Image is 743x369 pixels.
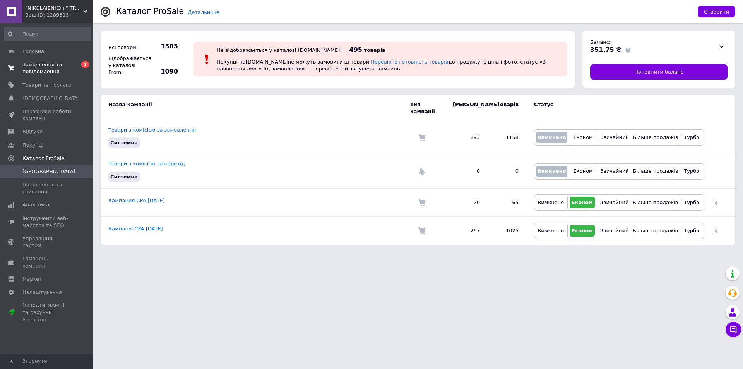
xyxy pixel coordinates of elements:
[571,132,595,143] button: Економ
[536,166,567,177] button: Вимкнено
[22,155,64,162] span: Каталог ProSale
[538,199,564,205] span: Вимкнено
[217,59,546,72] span: Покупці на [DOMAIN_NAME] не можуть замовити ці товари. до продажу: є ціна і фото, статус «В наявн...
[81,61,89,68] span: 2
[108,197,164,203] a: Кампания CPA [DATE]
[22,181,72,195] span: Поповнення та списання
[371,59,449,65] a: Перевірте готовність товарів
[572,199,593,205] span: Економ
[201,53,213,65] img: :exclamation:
[570,225,595,237] button: Економ
[25,5,83,12] span: "NIKOLAIENKO+" TRADE COMPANY
[445,121,488,154] td: 293
[684,168,699,174] span: Турбо
[599,225,630,237] button: Звичайний
[634,132,677,143] button: Більше продажів
[712,228,717,233] a: Видалити
[590,46,621,53] span: 351.75 ₴
[488,121,526,154] td: 1158
[684,134,699,140] span: Турбо
[488,154,526,188] td: 0
[600,168,629,174] span: Звичайний
[536,225,565,237] button: Вимкнено
[25,12,93,19] div: Ваш ID: 1289313
[22,61,72,75] span: Замовлення та повідомлення
[418,134,426,141] img: Комісія за замовлення
[418,168,426,175] img: Комісія за перехід
[600,199,628,205] span: Звичайний
[698,6,735,17] button: Створити
[536,132,567,143] button: Вимкнено
[538,228,564,233] span: Вимкнено
[590,64,728,80] a: Поповнити баланс
[537,134,566,140] span: Вимкнено
[681,225,702,237] button: Турбо
[634,69,683,76] span: Поповнити баланс
[634,225,677,237] button: Більше продажів
[599,166,630,177] button: Звичайний
[106,42,149,53] div: Всі товари:
[101,95,410,121] td: Назва кампанії
[726,322,741,337] button: Чат з покупцем
[22,48,44,55] span: Головна
[22,255,72,269] span: Гаманець компанії
[633,228,678,233] span: Більше продажів
[418,227,426,235] img: Комісія за замовлення
[488,95,526,121] td: Товарів
[22,316,72,323] div: Prom топ
[151,67,178,76] span: 1090
[571,166,595,177] button: Економ
[188,9,219,15] a: Детальніше
[445,216,488,245] td: 267
[599,197,630,208] button: Звичайний
[634,197,677,208] button: Більше продажів
[22,128,43,135] span: Відгуки
[570,197,595,208] button: Економ
[681,166,702,177] button: Турбо
[634,166,677,177] button: Більше продажів
[633,134,678,140] span: Більше продажів
[364,47,385,53] span: товарів
[22,142,43,149] span: Покупці
[599,132,630,143] button: Звичайний
[600,134,629,140] span: Звичайний
[22,289,62,296] span: Налаштування
[22,235,72,249] span: Управління сайтом
[22,302,72,323] span: [PERSON_NAME] та рахунки
[536,197,565,208] button: Вимкнено
[574,168,593,174] span: Економ
[681,197,702,208] button: Турбо
[684,228,699,233] span: Турбо
[445,188,488,216] td: 20
[488,216,526,245] td: 1025
[600,228,628,233] span: Звичайний
[488,188,526,216] td: 65
[116,7,184,15] div: Каталог ProSale
[108,226,163,232] a: Кампанія CPA [DATE]
[712,199,717,205] a: Видалити
[633,199,678,205] span: Більше продажів
[108,161,185,166] a: Товари з комісією за перехід
[108,127,196,133] a: Товари з комісією за замовлення
[445,154,488,188] td: 0
[110,174,138,180] span: Системна
[217,47,342,53] div: Не відображається у каталозі [DOMAIN_NAME]:
[537,168,566,174] span: Вимкнено
[22,108,72,122] span: Показники роботи компанії
[349,46,362,53] span: 495
[445,95,488,121] td: [PERSON_NAME]
[4,27,91,41] input: Пошук
[572,228,593,233] span: Економ
[22,95,80,102] span: [DEMOGRAPHIC_DATA]
[22,276,42,283] span: Маркет
[22,82,72,89] span: Товари та послуги
[22,215,72,229] span: Інструменти веб-майстра та SEO
[22,168,75,175] span: [GEOGRAPHIC_DATA]
[106,53,149,78] div: Відображається у каталозі Prom:
[526,95,704,121] td: Статус
[410,95,445,121] td: Тип кампанії
[574,134,593,140] span: Економ
[590,39,611,45] span: Баланс:
[151,42,178,51] span: 1585
[110,140,138,146] span: Системна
